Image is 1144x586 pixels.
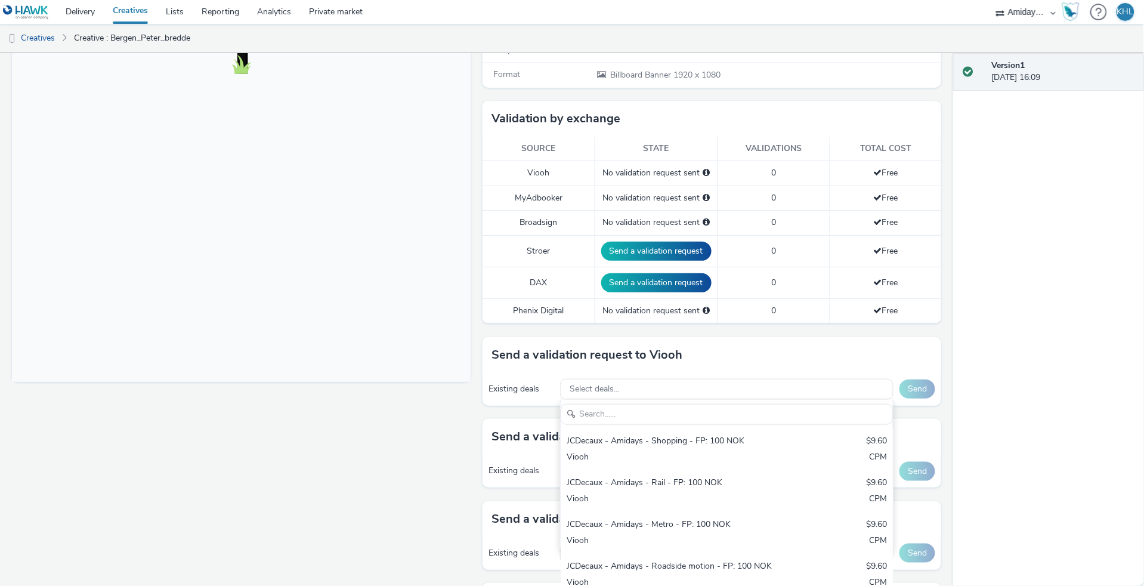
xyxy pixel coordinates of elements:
[570,384,619,394] span: Select deals...
[483,211,595,235] td: Broadsign
[6,33,18,45] img: dooh
[68,24,196,53] a: Creative : Bergen_Peter_bredde
[866,560,887,574] div: $9.60
[874,245,898,257] span: Free
[601,217,712,229] div: No validation request sent
[483,161,595,186] td: Viooh
[567,560,778,574] div: JCDecaux - Amidays - Roadside motion - FP: 100 NOK
[866,519,887,532] div: $9.60
[483,235,595,267] td: Stroer
[874,192,898,203] span: Free
[488,383,554,395] div: Existing deals
[567,535,778,548] div: Viooh
[610,69,673,81] span: Billboard Banner
[772,217,777,228] span: 0
[899,380,935,399] button: Send
[609,69,721,81] span: 1920 x 1080
[561,404,893,425] input: Search......
[129,37,330,149] img: Advertisement preview
[703,167,710,179] div: Please select a deal below and click on Send to send a validation request to Viooh.
[488,465,554,477] div: Existing deals
[483,137,595,161] th: Source
[772,245,777,257] span: 0
[491,428,707,446] h3: Send a validation request to Broadsign
[601,167,712,179] div: No validation request sent
[874,277,898,288] span: Free
[772,167,777,178] span: 0
[772,305,777,316] span: 0
[718,137,830,161] th: Validations
[491,110,620,128] h3: Validation by exchange
[991,60,1025,71] strong: Version 1
[483,298,595,323] td: Phenix Digital
[567,435,778,449] div: JCDecaux - Amidays - Shopping - FP: 100 NOK
[1062,2,1084,21] a: Hawk Academy
[567,477,778,491] div: JCDecaux - Amidays - Rail - FP: 100 NOK
[869,535,887,548] div: CPM
[703,305,710,317] div: Please select a deal below and click on Send to send a validation request to Phenix Digital.
[869,451,887,465] div: CPM
[703,192,710,204] div: Please select a deal below and click on Send to send a validation request to MyAdbooker.
[483,186,595,210] td: MyAdbooker
[483,267,595,298] td: DAX
[493,69,520,80] span: Format
[601,305,712,317] div: No validation request sent
[601,273,712,292] button: Send a validation request
[830,137,941,161] th: Total cost
[1117,3,1134,21] div: KHL
[567,519,778,532] div: JCDecaux - Amidays - Metro - FP: 100 NOK
[703,217,710,229] div: Please select a deal below and click on Send to send a validation request to Broadsign.
[567,451,778,465] div: Viooh
[772,277,777,288] span: 0
[899,544,935,563] button: Send
[991,60,1134,84] div: [DATE] 16:09
[601,242,712,261] button: Send a validation request
[874,217,898,228] span: Free
[491,510,722,528] h3: Send a validation request to MyAdbooker
[493,44,540,55] span: Snapshot ID
[491,346,682,364] h3: Send a validation request to Viooh
[601,192,712,204] div: No validation request sent
[567,493,778,507] div: Viooh
[866,435,887,449] div: $9.60
[772,192,777,203] span: 0
[866,477,887,491] div: $9.60
[899,462,935,481] button: Send
[1062,2,1080,21] img: Hawk Academy
[3,5,49,20] img: undefined Logo
[874,305,898,316] span: Free
[488,547,554,559] div: Existing deals
[595,137,718,161] th: State
[869,493,887,507] div: CPM
[874,167,898,178] span: Free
